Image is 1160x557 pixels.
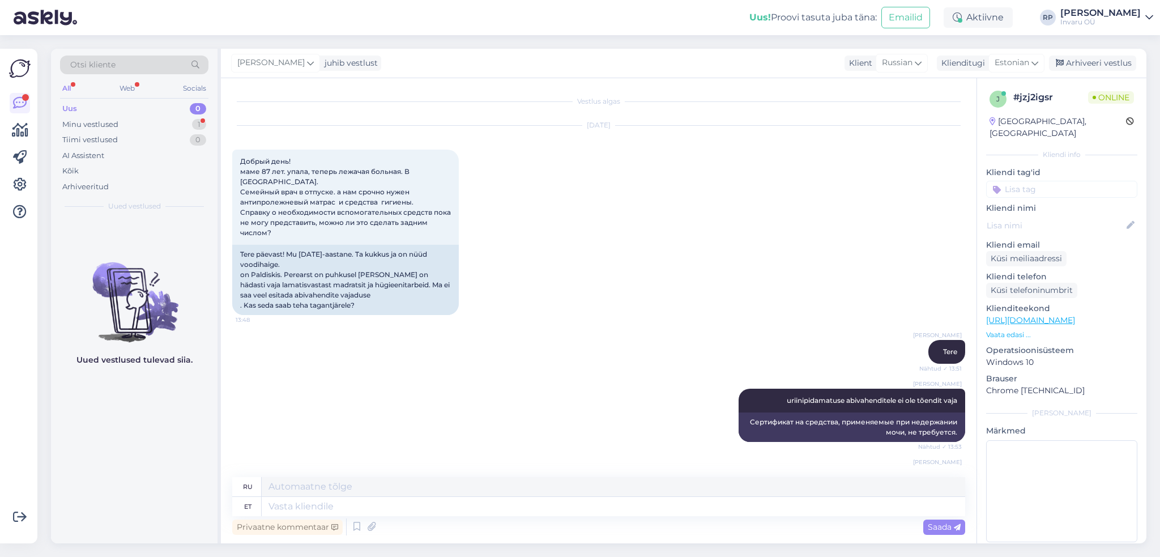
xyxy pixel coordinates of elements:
[232,96,965,107] div: Vestlus algas
[995,57,1029,69] span: Estonian
[986,283,1077,298] div: Küsi telefoninumbrit
[62,150,104,161] div: AI Assistent
[986,150,1137,160] div: Kliendi info
[237,57,305,69] span: [PERSON_NAME]
[986,408,1137,418] div: [PERSON_NAME]
[62,181,109,193] div: Arhiveeritud
[987,219,1124,232] input: Lisa nimi
[986,303,1137,314] p: Klienditeekond
[986,202,1137,214] p: Kliendi nimi
[1060,18,1141,27] div: Invaru OÜ
[232,245,459,315] div: Tere päevast! Mu [DATE]-aastane. Ta kukkus ja on nüüd voodihaige. on Paldiskis. Perearst on puhku...
[986,373,1137,385] p: Brauser
[1040,10,1056,25] div: RP
[320,57,378,69] div: juhib vestlust
[943,347,957,356] span: Tere
[232,520,343,535] div: Privaatne kommentaar
[986,271,1137,283] p: Kliendi telefon
[986,167,1137,178] p: Kliendi tag'id
[51,242,217,344] img: No chats
[1060,8,1153,27] a: [PERSON_NAME]Invaru OÜ
[190,134,206,146] div: 0
[986,345,1137,356] p: Operatsioonisüsteem
[986,181,1137,198] input: Lisa tag
[990,116,1126,139] div: [GEOGRAPHIC_DATA], [GEOGRAPHIC_DATA]
[913,380,962,388] span: [PERSON_NAME]
[749,12,771,23] b: Uus!
[749,11,877,24] div: Proovi tasuta juba täna:
[243,477,253,496] div: ru
[9,58,31,79] img: Askly Logo
[192,119,206,130] div: 1
[244,497,251,516] div: et
[240,157,453,237] span: Добрый день! маме 87 лет. упала, теперь лежачая больная. В [GEOGRAPHIC_DATA]. Семейный врач в отп...
[986,425,1137,437] p: Märkmed
[928,522,961,532] span: Saada
[937,57,985,69] div: Klienditugi
[996,95,1000,103] span: j
[117,81,137,96] div: Web
[1060,8,1141,18] div: [PERSON_NAME]
[845,57,872,69] div: Klient
[739,413,965,442] div: Сертификат на средства, применяемые при недержании мочи, не требуется.
[232,120,965,130] div: [DATE]
[62,134,118,146] div: Tiimi vestlused
[787,396,957,405] span: uriinipidamatuse abivahenditele ei ole tõendit vaja
[190,103,206,114] div: 0
[62,119,118,130] div: Minu vestlused
[918,443,962,451] span: Nähtud ✓ 13:53
[62,103,77,114] div: Uus
[76,354,193,366] p: Uued vestlused tulevad siia.
[1013,91,1088,104] div: # jzj2igsr
[986,385,1137,397] p: Chrome [TECHNICAL_ID]
[986,239,1137,251] p: Kliendi email
[62,165,79,177] div: Kõik
[1049,56,1136,71] div: Arhiveeri vestlus
[181,81,208,96] div: Socials
[236,316,278,324] span: 13:48
[882,57,912,69] span: Russian
[986,315,1075,325] a: [URL][DOMAIN_NAME]
[60,81,73,96] div: All
[1088,91,1134,104] span: Online
[986,251,1067,266] div: Küsi meiliaadressi
[919,364,962,373] span: Nähtud ✓ 13:51
[913,458,962,466] span: [PERSON_NAME]
[881,7,930,28] button: Emailid
[70,59,116,71] span: Otsi kliente
[944,7,1013,28] div: Aktiivne
[913,331,962,339] span: [PERSON_NAME]
[986,356,1137,368] p: Windows 10
[108,201,161,211] span: Uued vestlused
[986,330,1137,340] p: Vaata edasi ...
